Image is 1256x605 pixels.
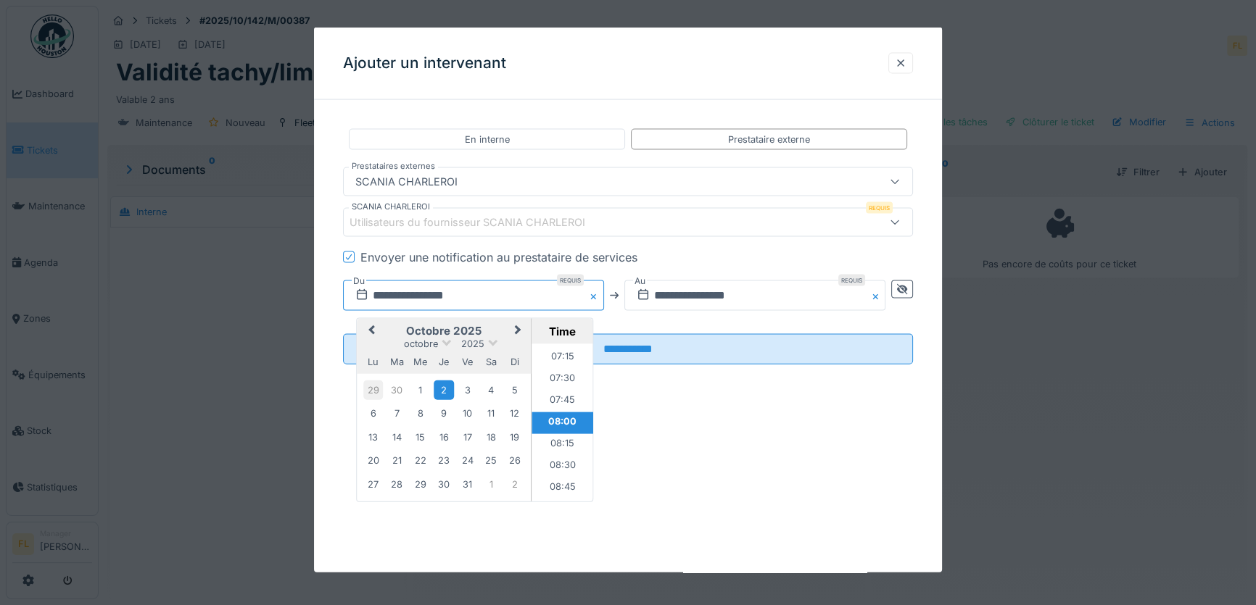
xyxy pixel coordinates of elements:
div: Choose samedi 1 novembre 2025 [482,474,501,493]
div: Choose mercredi 1 octobre 2025 [410,380,430,399]
div: Choose lundi 6 octobre 2025 [363,404,383,423]
div: Choose mardi 7 octobre 2025 [387,404,407,423]
div: Choose mercredi 22 octobre 2025 [410,451,430,470]
h3: Ajouter un intervenant [343,54,506,72]
div: Choose samedi 18 octobre 2025 [482,427,501,446]
div: Choose dimanche 12 octobre 2025 [505,404,524,423]
div: Utilisateurs du fournisseur SCANIA CHARLEROI [350,214,606,230]
div: Choose mardi 30 septembre 2025 [387,380,407,399]
li: 09:00 [532,499,593,521]
div: Choose lundi 13 octobre 2025 [363,427,383,446]
div: Choose dimanche 2 novembre 2025 [505,474,524,493]
span: octobre [404,338,438,349]
li: 07:30 [532,369,593,391]
label: Au [633,273,647,289]
div: mardi [387,352,407,372]
div: Choose vendredi 17 octobre 2025 [458,427,477,446]
div: mercredi [410,352,430,372]
div: Choose vendredi 24 octobre 2025 [458,451,477,470]
label: Du [352,273,366,289]
div: Month octobre, 2025 [362,378,526,496]
button: Next Month [508,320,531,343]
div: Requis [557,275,584,286]
div: Choose mardi 28 octobre 2025 [387,474,407,493]
label: Prestataires externes [349,160,438,172]
label: SCANIA CHARLEROI [349,201,433,213]
li: 07:45 [532,391,593,412]
div: SCANIA CHARLEROI [350,174,463,190]
div: Time [535,325,589,338]
div: dimanche [505,352,524,372]
div: lundi [363,352,383,372]
li: 08:15 [532,434,593,456]
div: Prestataire externe [728,133,810,146]
div: Choose samedi 25 octobre 2025 [482,451,501,470]
h2: octobre 2025 [357,325,531,338]
div: Choose jeudi 16 octobre 2025 [434,427,454,446]
div: Choose lundi 27 octobre 2025 [363,474,383,493]
div: vendredi [458,352,477,372]
button: Close [869,280,885,311]
div: Choose vendredi 10 octobre 2025 [458,404,477,423]
div: Choose vendredi 3 octobre 2025 [458,380,477,399]
div: Choose vendredi 31 octobre 2025 [458,474,477,493]
li: 08:30 [532,456,593,477]
div: Choose mercredi 29 octobre 2025 [410,474,430,493]
div: Choose mardi 14 octobre 2025 [387,427,407,446]
div: Envoyer une notification au prestataire de services [360,249,637,266]
div: jeudi [434,352,454,372]
div: Requis [838,275,865,286]
div: Choose dimanche 5 octobre 2025 [505,380,524,399]
div: En interne [465,133,510,146]
div: Choose lundi 29 septembre 2025 [363,380,383,399]
div: Choose samedi 11 octobre 2025 [482,404,501,423]
button: Close [588,280,604,311]
ul: Time [532,344,593,501]
div: Choose samedi 4 octobre 2025 [482,380,501,399]
div: Choose jeudi 23 octobre 2025 [434,451,454,470]
div: Choose dimanche 26 octobre 2025 [505,451,524,470]
span: 2025 [461,338,484,349]
button: Previous Month [358,320,381,343]
div: Choose jeudi 30 octobre 2025 [434,474,454,493]
div: Choose lundi 20 octobre 2025 [363,451,383,470]
li: 08:45 [532,477,593,499]
div: Requis [866,202,893,214]
div: Choose mercredi 15 octobre 2025 [410,427,430,446]
div: Choose dimanche 19 octobre 2025 [505,427,524,446]
li: 07:15 [532,347,593,369]
div: samedi [482,352,501,372]
div: Choose jeudi 9 octobre 2025 [434,404,454,423]
div: Choose jeudi 2 octobre 2025 [434,380,454,399]
div: Choose mercredi 8 octobre 2025 [410,404,430,423]
li: 08:00 [532,412,593,434]
div: Choose mardi 21 octobre 2025 [387,451,407,470]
